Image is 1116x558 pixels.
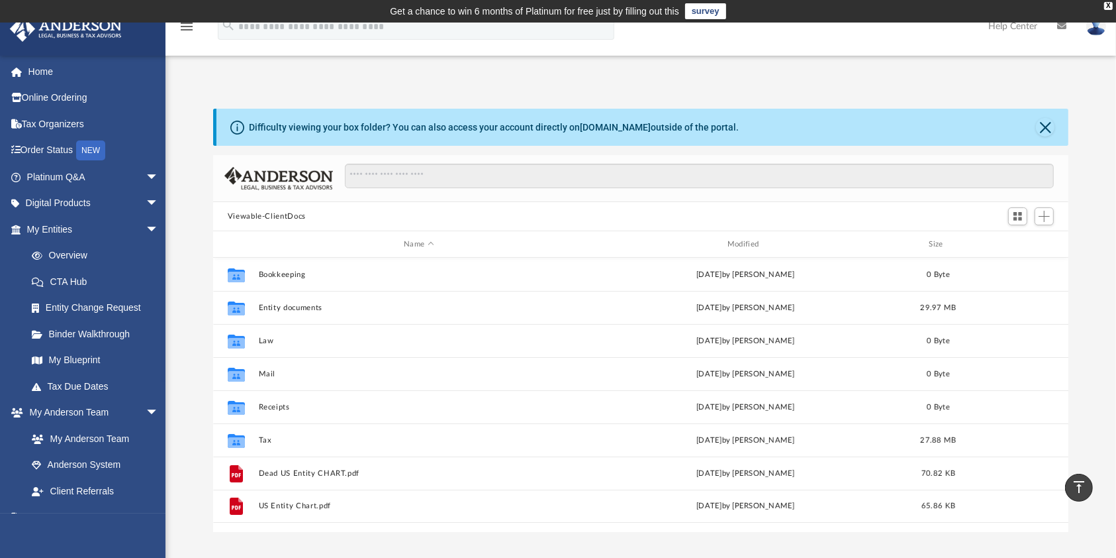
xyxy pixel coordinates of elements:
div: [DATE] by [PERSON_NAME] [585,269,906,281]
a: My Documentsarrow_drop_down [9,504,172,531]
a: Entity Change Request [19,295,179,321]
div: id [970,239,1063,251]
span: arrow_drop_down [146,504,172,531]
span: arrow_drop_down [146,216,172,243]
a: Platinum Q&Aarrow_drop_down [9,164,179,190]
a: My Anderson Teamarrow_drop_down [9,400,172,426]
a: CTA Hub [19,268,179,295]
a: Order StatusNEW [9,137,179,164]
span: 29.97 MB [920,304,956,311]
div: [DATE] by [PERSON_NAME] [585,402,906,414]
span: 70.82 KB [921,470,955,477]
span: 0 Byte [927,370,950,378]
button: US Entity Chart.pdf [258,502,579,510]
a: Digital Productsarrow_drop_down [9,190,179,217]
i: search [221,18,236,32]
a: My Anderson Team [19,425,165,452]
button: Law [258,337,579,345]
img: User Pic [1086,17,1106,36]
img: Anderson Advisors Platinum Portal [6,16,126,42]
button: Add [1035,207,1054,226]
button: Viewable-ClientDocs [228,211,306,223]
button: Tax [258,436,579,445]
div: [DATE] by [PERSON_NAME] [585,335,906,347]
div: Modified [584,239,906,251]
span: 65.86 KB [921,502,955,510]
div: NEW [76,140,105,160]
button: Mail [258,370,579,378]
a: [DOMAIN_NAME] [580,122,651,133]
div: close [1104,2,1113,10]
a: Anderson System [19,452,172,478]
span: 0 Byte [927,337,950,345]
span: 0 Byte [927,404,950,411]
button: Dead US Entity CHART.pdf [258,469,579,478]
div: [DATE] by [PERSON_NAME] [585,500,906,512]
a: vertical_align_top [1065,474,1093,502]
div: [DATE] by [PERSON_NAME] [585,368,906,380]
button: Entity documents [258,304,579,312]
i: vertical_align_top [1071,479,1087,495]
a: Tax Due Dates [19,373,179,400]
div: grid [213,258,1069,532]
div: Size [911,239,964,251]
a: Client Referrals [19,478,172,504]
span: 27.88 MB [920,437,956,444]
a: Home [9,58,179,85]
span: arrow_drop_down [146,190,172,217]
a: survey [685,3,726,19]
a: My Entitiesarrow_drop_down [9,216,179,243]
button: Bookkeeping [258,270,579,279]
i: menu [179,19,195,34]
div: Difficulty viewing your box folder? You can also access your account directly on outside of the p... [249,121,739,135]
a: Overview [19,243,179,269]
span: 0 Byte [927,271,950,278]
div: Get a chance to win 6 months of Platinum for free just by filling out this [390,3,679,19]
span: arrow_drop_down [146,400,172,427]
a: Online Ordering [9,85,179,111]
div: [DATE] by [PERSON_NAME] [585,302,906,314]
span: arrow_drop_down [146,164,172,191]
button: Switch to Grid View [1008,207,1028,226]
a: Tax Organizers [9,111,179,137]
button: Close [1036,118,1054,137]
a: menu [179,25,195,34]
div: id [219,239,252,251]
button: Receipts [258,403,579,412]
input: Search files and folders [345,164,1054,189]
a: Binder Walkthrough [19,321,179,347]
div: [DATE] by [PERSON_NAME] [585,468,906,480]
div: Name [257,239,579,251]
a: My Blueprint [19,347,172,374]
div: [DATE] by [PERSON_NAME] [585,435,906,447]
